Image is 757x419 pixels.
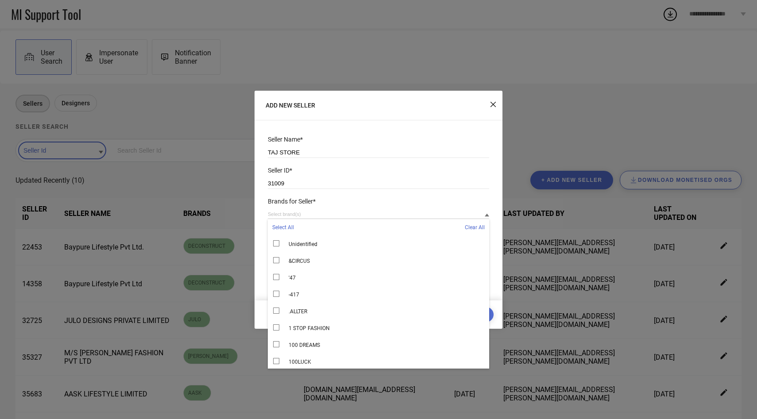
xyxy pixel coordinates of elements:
[266,102,315,109] span: ADD NEW SELLER
[465,224,485,231] span: Clear All
[289,359,311,365] span: 100LUCK
[268,147,489,158] input: Add seller name here
[289,275,296,281] span: '47
[289,342,320,348] span: 100 DREAMS
[268,167,489,174] div: Seller ID*
[268,198,489,205] div: Brands for Seller*
[268,253,489,269] div: &CIRCUS
[268,236,489,253] div: Unidentified
[268,337,489,354] div: 100 DREAMS
[268,136,489,143] div: Seller Name*
[289,258,310,264] span: &CIRCUS
[289,325,330,331] span: 1 STOP FASHION
[268,354,489,370] div: 100LUCK
[268,320,489,337] div: 1 STOP FASHION
[289,241,317,247] span: Unidentified
[268,286,489,303] div: -417
[289,308,307,315] span: .ALLTER
[289,292,299,298] span: -417
[268,178,489,189] input: Add seller id here (numbers only)
[272,224,294,231] span: Select All
[268,210,489,219] input: Select brand(s)
[268,269,489,286] div: '47
[268,303,489,320] div: .ALLTER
